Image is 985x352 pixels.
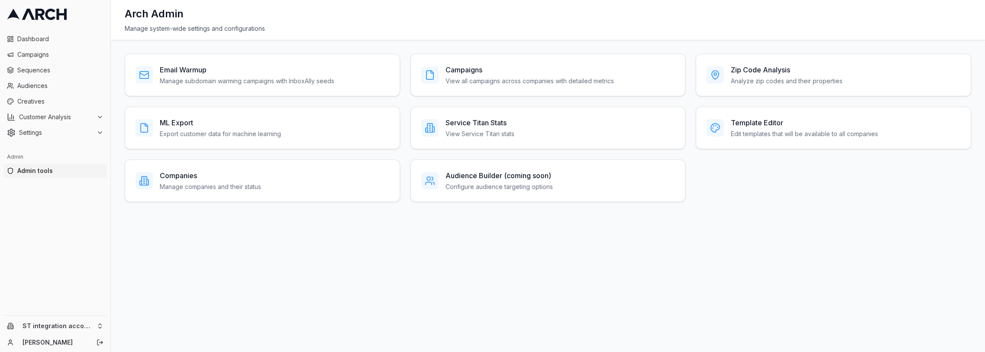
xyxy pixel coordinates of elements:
[17,35,103,43] span: Dashboard
[19,113,93,121] span: Customer Analysis
[23,338,87,347] a: [PERSON_NAME]
[160,77,334,85] p: Manage subdomain warming campaigns with InboxAlly seeds
[160,65,334,75] h3: Email Warmup
[696,54,971,96] a: Zip Code AnalysisAnalyze zip codes and their properties
[125,160,400,202] a: CompaniesManage companies and their status
[17,81,103,90] span: Audiences
[23,322,93,330] span: ST integration account
[125,7,184,21] h1: Arch Admin
[3,126,107,140] button: Settings
[731,117,878,128] h3: Template Editor
[3,150,107,164] div: Admin
[446,170,553,181] h3: Audience Builder (coming soon)
[160,130,281,138] p: Export customer data for machine learning
[160,170,261,181] h3: Companies
[446,130,514,138] p: View Service Titan stats
[17,66,103,75] span: Sequences
[731,130,878,138] p: Edit templates that will be available to all companies
[19,128,93,137] span: Settings
[3,319,107,333] button: ST integration account
[17,166,103,175] span: Admin tools
[3,48,107,62] a: Campaigns
[446,183,553,191] p: Configure audience targeting options
[17,50,103,59] span: Campaigns
[731,65,843,75] h3: Zip Code Analysis
[410,54,686,96] a: CampaignsView all campaigns across companies with detailed metrics
[3,63,107,77] a: Sequences
[410,107,686,149] a: Service Titan StatsView Service Titan stats
[731,77,843,85] p: Analyze zip codes and their properties
[410,160,686,202] a: Audience Builder (coming soon)Configure audience targeting options
[125,24,971,33] div: Manage system-wide settings and configurations
[125,107,400,149] a: ML ExportExport customer data for machine learning
[446,65,614,75] h3: Campaigns
[17,97,103,106] span: Creatives
[3,79,107,93] a: Audiences
[696,107,971,149] a: Template EditorEdit templates that will be available to all companies
[446,117,514,128] h3: Service Titan Stats
[3,95,107,108] a: Creatives
[160,117,281,128] h3: ML Export
[160,183,261,191] p: Manage companies and their status
[3,110,107,124] button: Customer Analysis
[3,32,107,46] a: Dashboard
[3,164,107,178] a: Admin tools
[446,77,614,85] p: View all campaigns across companies with detailed metrics
[125,54,400,96] a: Email WarmupManage subdomain warming campaigns with InboxAlly seeds
[94,336,106,349] button: Log out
